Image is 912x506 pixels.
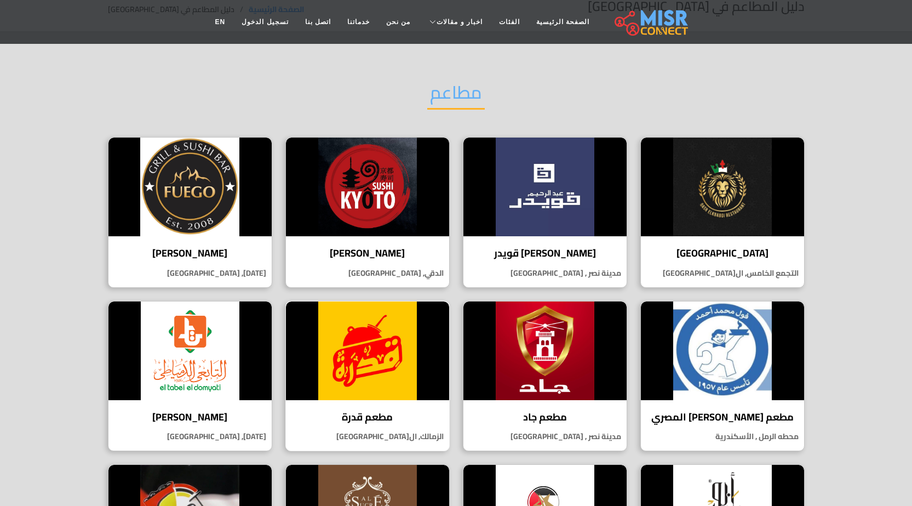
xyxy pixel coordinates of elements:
[641,138,804,236] img: قصر الكبابجي
[101,301,279,452] a: التابعي الدمياطي [PERSON_NAME] [DATE], [GEOGRAPHIC_DATA]
[528,12,598,32] a: الصفحة الرئيسية
[463,302,627,400] img: مطعم جاد
[491,12,528,32] a: الفئات
[108,138,272,236] img: فويجو سوشي
[649,411,796,423] h4: مطعم [PERSON_NAME] المصري
[427,82,485,110] h2: مطاعم
[437,17,483,27] span: اخبار و مقالات
[207,12,234,32] a: EN
[641,302,804,400] img: مطعم محمد أحمد للأكل المصري
[108,431,272,442] p: [DATE], [GEOGRAPHIC_DATA]
[456,301,634,452] a: مطعم جاد مطعم جاد مدينة نصر , [GEOGRAPHIC_DATA]
[117,247,263,259] h4: [PERSON_NAME]
[641,431,804,442] p: محطه الرمل , الأسكندرية
[634,301,811,452] a: مطعم محمد أحمد للأكل المصري مطعم [PERSON_NAME] المصري محطه الرمل , الأسكندرية
[108,302,272,400] img: التابعي الدمياطي
[463,268,627,279] p: مدينة نصر , [GEOGRAPHIC_DATA]
[286,302,449,400] img: مطعم قدرة
[472,247,618,259] h4: [PERSON_NAME] قويدر
[463,138,627,236] img: عبد الرحيم قويدر
[233,12,296,32] a: تسجيل الدخول
[297,12,339,32] a: اتصل بنا
[279,137,456,288] a: كيوتو سوشي [PERSON_NAME] الدقي, [GEOGRAPHIC_DATA]
[418,12,491,32] a: اخبار و مقالات
[463,431,627,442] p: مدينة نصر , [GEOGRAPHIC_DATA]
[294,411,441,423] h4: مطعم قدرة
[101,137,279,288] a: فويجو سوشي [PERSON_NAME] [DATE], [GEOGRAPHIC_DATA]
[472,411,618,423] h4: مطعم جاد
[108,268,272,279] p: [DATE], [GEOGRAPHIC_DATA]
[286,138,449,236] img: كيوتو سوشي
[286,268,449,279] p: الدقي, [GEOGRAPHIC_DATA]
[378,12,418,32] a: من نحن
[615,8,688,36] img: main.misr_connect
[339,12,378,32] a: خدماتنا
[294,247,441,259] h4: [PERSON_NAME]
[117,411,263,423] h4: [PERSON_NAME]
[286,431,449,442] p: الزمالك, ال[GEOGRAPHIC_DATA]
[634,137,811,288] a: قصر الكبابجي [GEOGRAPHIC_DATA] التجمع الخامس, ال[GEOGRAPHIC_DATA]
[456,137,634,288] a: عبد الرحيم قويدر [PERSON_NAME] قويدر مدينة نصر , [GEOGRAPHIC_DATA]
[641,268,804,279] p: التجمع الخامس, ال[GEOGRAPHIC_DATA]
[649,247,796,259] h4: [GEOGRAPHIC_DATA]
[279,301,456,452] a: مطعم قدرة مطعم قدرة الزمالك, ال[GEOGRAPHIC_DATA]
